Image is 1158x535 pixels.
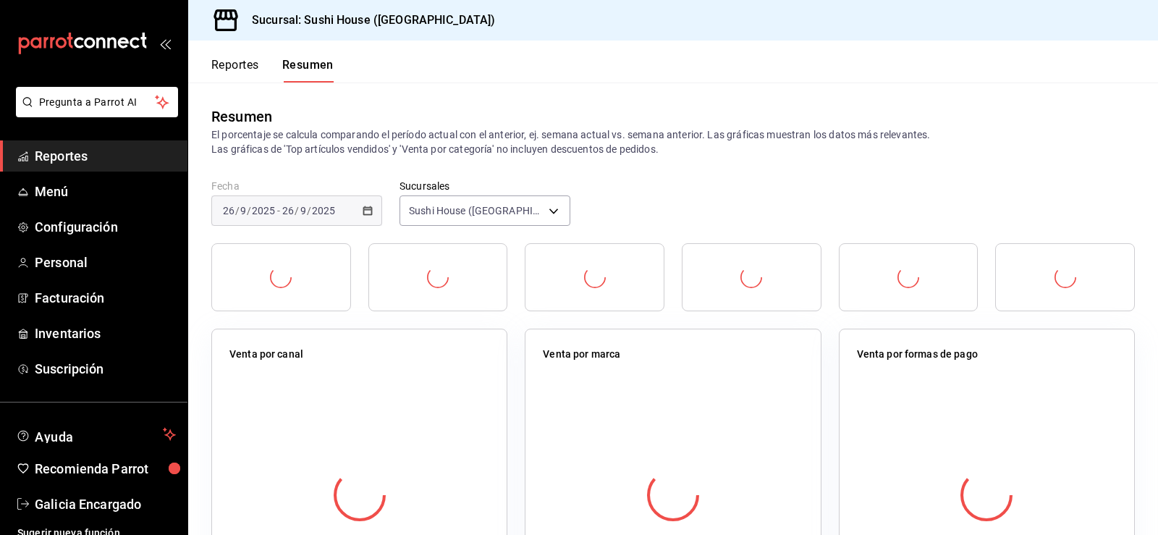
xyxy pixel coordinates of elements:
[307,205,311,216] span: /
[35,217,176,237] span: Configuración
[543,347,620,362] p: Venta por marca
[211,58,259,83] button: Reportes
[247,205,251,216] span: /
[282,205,295,216] input: --
[409,203,544,218] span: Sushi House ([GEOGRAPHIC_DATA])
[211,106,272,127] div: Resumen
[35,459,176,479] span: Recomienda Parrot
[35,324,176,343] span: Inventarios
[10,105,178,120] a: Pregunta a Parrot AI
[240,12,495,29] h3: Sucursal: Sushi House ([GEOGRAPHIC_DATA])
[400,181,570,191] label: Sucursales
[235,205,240,216] span: /
[35,182,176,201] span: Menú
[35,494,176,514] span: Galicia Encargado
[251,205,276,216] input: ----
[159,38,171,49] button: open_drawer_menu
[222,205,235,216] input: --
[240,205,247,216] input: --
[35,253,176,272] span: Personal
[282,58,334,83] button: Resumen
[857,347,978,362] p: Venta por formas de pago
[211,58,334,83] div: navigation tabs
[35,426,157,443] span: Ayuda
[300,205,307,216] input: --
[35,359,176,379] span: Suscripción
[229,347,303,362] p: Venta por canal
[277,205,280,216] span: -
[295,205,299,216] span: /
[35,288,176,308] span: Facturación
[211,127,1135,156] p: El porcentaje se calcula comparando el período actual con el anterior, ej. semana actual vs. sema...
[16,87,178,117] button: Pregunta a Parrot AI
[211,181,382,191] label: Fecha
[39,95,156,110] span: Pregunta a Parrot AI
[35,146,176,166] span: Reportes
[311,205,336,216] input: ----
